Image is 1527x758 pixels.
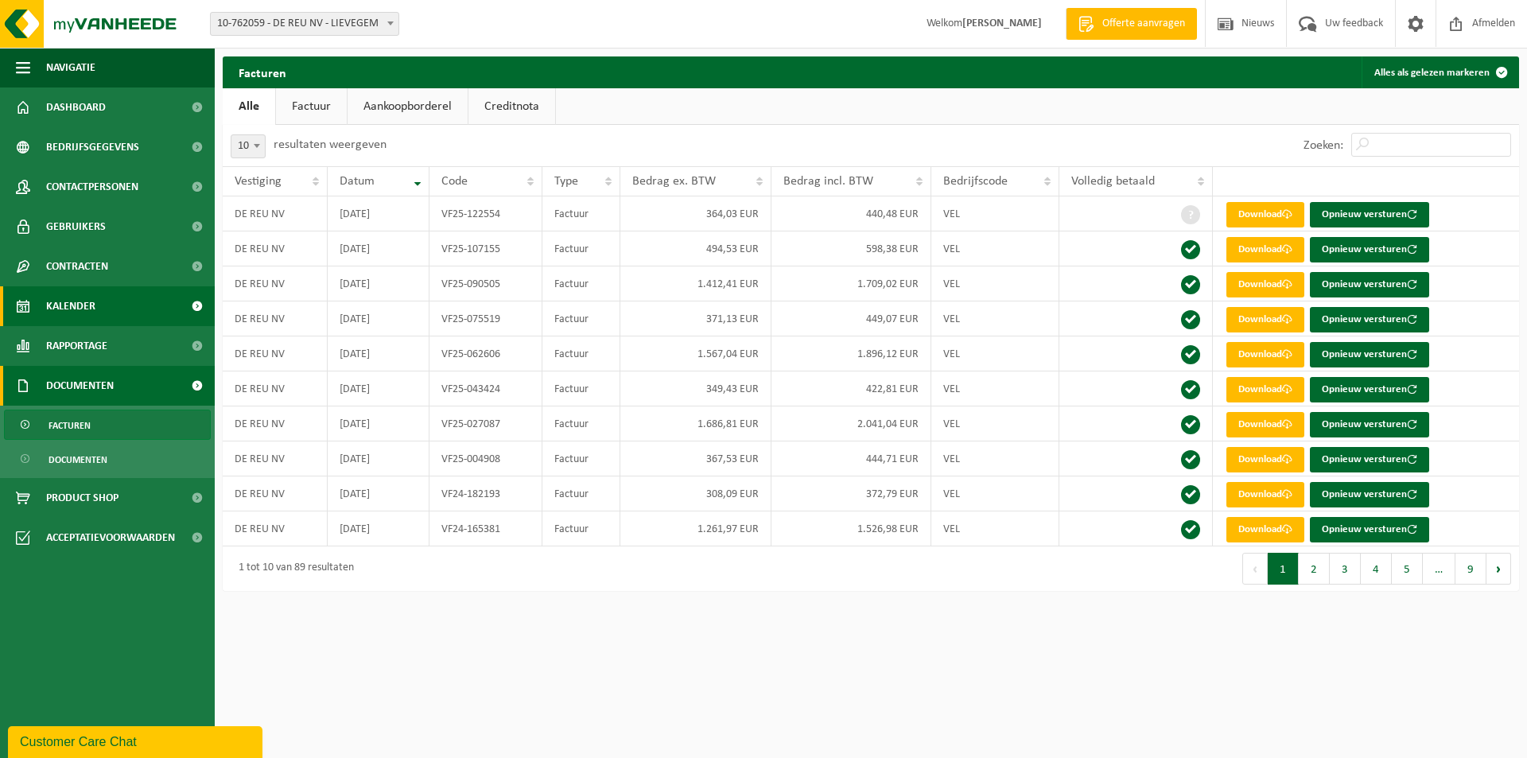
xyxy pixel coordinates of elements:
[931,476,1060,511] td: VEL
[328,511,429,546] td: [DATE]
[1361,553,1392,585] button: 4
[962,17,1042,29] strong: [PERSON_NAME]
[542,336,620,371] td: Factuur
[468,88,555,125] a: Creditnota
[783,175,873,188] span: Bedrag incl. BTW
[223,301,328,336] td: DE REU NV
[542,476,620,511] td: Factuur
[1310,272,1429,297] button: Opnieuw versturen
[1310,447,1429,472] button: Opnieuw versturen
[46,478,119,518] span: Product Shop
[328,231,429,266] td: [DATE]
[1310,237,1429,262] button: Opnieuw versturen
[771,511,931,546] td: 1.526,98 EUR
[223,406,328,441] td: DE REU NV
[223,336,328,371] td: DE REU NV
[429,266,542,301] td: VF25-090505
[1226,377,1304,402] a: Download
[429,336,542,371] td: VF25-062606
[620,266,771,301] td: 1.412,41 EUR
[943,175,1008,188] span: Bedrijfscode
[211,13,398,35] span: 10-762059 - DE REU NV - LIEVEGEM
[931,301,1060,336] td: VEL
[1242,553,1268,585] button: Previous
[223,441,328,476] td: DE REU NV
[931,406,1060,441] td: VEL
[4,410,211,440] a: Facturen
[771,196,931,231] td: 440,48 EUR
[328,301,429,336] td: [DATE]
[328,371,429,406] td: [DATE]
[620,511,771,546] td: 1.261,97 EUR
[274,138,387,151] label: resultaten weergeven
[429,441,542,476] td: VF25-004908
[223,56,302,87] h2: Facturen
[429,196,542,231] td: VF25-122554
[1268,553,1299,585] button: 1
[771,406,931,441] td: 2.041,04 EUR
[931,231,1060,266] td: VEL
[429,371,542,406] td: VF25-043424
[223,511,328,546] td: DE REU NV
[1392,553,1423,585] button: 5
[1310,517,1429,542] button: Opnieuw versturen
[328,406,429,441] td: [DATE]
[931,196,1060,231] td: VEL
[223,371,328,406] td: DE REU NV
[223,266,328,301] td: DE REU NV
[620,371,771,406] td: 349,43 EUR
[1310,342,1429,367] button: Opnieuw versturen
[429,406,542,441] td: VF25-027087
[328,266,429,301] td: [DATE]
[542,441,620,476] td: Factuur
[1486,553,1511,585] button: Next
[46,127,139,167] span: Bedrijfsgegevens
[620,441,771,476] td: 367,53 EUR
[1423,553,1455,585] span: …
[46,326,107,366] span: Rapportage
[620,301,771,336] td: 371,13 EUR
[771,336,931,371] td: 1.896,12 EUR
[1226,272,1304,297] a: Download
[46,366,114,406] span: Documenten
[235,175,282,188] span: Vestiging
[223,88,275,125] a: Alle
[49,445,107,475] span: Documenten
[328,196,429,231] td: [DATE]
[620,406,771,441] td: 1.686,81 EUR
[542,301,620,336] td: Factuur
[542,196,620,231] td: Factuur
[46,247,108,286] span: Contracten
[231,134,266,158] span: 10
[328,336,429,371] td: [DATE]
[771,476,931,511] td: 372,79 EUR
[632,175,716,188] span: Bedrag ex. BTW
[46,207,106,247] span: Gebruikers
[620,231,771,266] td: 494,53 EUR
[1310,412,1429,437] button: Opnieuw versturen
[771,441,931,476] td: 444,71 EUR
[620,196,771,231] td: 364,03 EUR
[1226,202,1304,227] a: Download
[542,511,620,546] td: Factuur
[1226,237,1304,262] a: Download
[1226,517,1304,542] a: Download
[1455,553,1486,585] button: 9
[1310,202,1429,227] button: Opnieuw versturen
[542,231,620,266] td: Factuur
[1226,482,1304,507] a: Download
[8,723,266,758] iframe: chat widget
[46,167,138,207] span: Contactpersonen
[1310,307,1429,332] button: Opnieuw versturen
[1362,56,1517,88] button: Alles als gelezen markeren
[542,266,620,301] td: Factuur
[223,196,328,231] td: DE REU NV
[429,231,542,266] td: VF25-107155
[1226,307,1304,332] a: Download
[931,336,1060,371] td: VEL
[1226,447,1304,472] a: Download
[542,406,620,441] td: Factuur
[620,476,771,511] td: 308,09 EUR
[771,231,931,266] td: 598,38 EUR
[46,87,106,127] span: Dashboard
